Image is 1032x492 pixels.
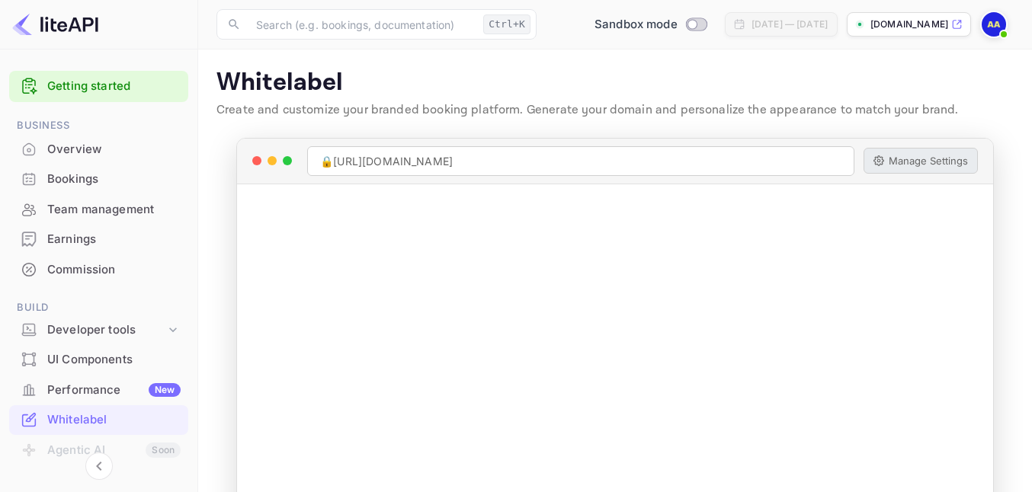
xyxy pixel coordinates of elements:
img: Abi Aromasodu [982,12,1006,37]
a: Commission [9,255,188,283]
a: PerformanceNew [9,375,188,404]
input: Search (e.g. bookings, documentation) [247,9,477,40]
div: UI Components [9,345,188,375]
img: LiteAPI logo [12,12,98,37]
a: UI Components [9,345,188,373]
a: Getting started [47,78,181,95]
p: Whitelabel [216,68,1014,98]
div: Getting started [9,71,188,102]
button: Collapse navigation [85,452,113,480]
div: Commission [47,261,181,279]
div: Developer tools [9,317,188,343]
div: Bookings [9,165,188,194]
div: [DATE] — [DATE] [752,18,828,31]
div: Overview [9,135,188,165]
div: Switch to Production mode [588,16,713,34]
p: Create and customize your branded booking platform. Generate your domain and personalize the appe... [216,101,1014,120]
button: Manage Settings [864,148,978,174]
div: Performance [47,382,181,399]
a: Overview [9,135,188,163]
div: API Logs [47,473,181,490]
div: Commission [9,255,188,285]
div: Team management [47,201,181,219]
div: Developer tools [47,321,165,339]
div: PerformanceNew [9,375,188,405]
div: Bookings [47,171,181,188]
div: New [149,383,181,397]
div: Whitelabel [47,411,181,429]
p: [DOMAIN_NAME] [870,18,948,31]
div: Whitelabel [9,405,188,435]
div: 🔒 [URL][DOMAIN_NAME] [307,146,854,176]
span: Build [9,299,188,316]
div: Earnings [47,231,181,248]
span: Sandbox mode [595,16,678,34]
a: Whitelabel [9,405,188,433]
a: Earnings [9,225,188,253]
div: Earnings [9,225,188,254]
div: Ctrl+K [483,14,530,34]
div: Team management [9,195,188,225]
div: UI Components [47,351,181,369]
div: Overview [47,141,181,158]
a: Team management [9,195,188,223]
a: Bookings [9,165,188,193]
span: Business [9,117,188,134]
